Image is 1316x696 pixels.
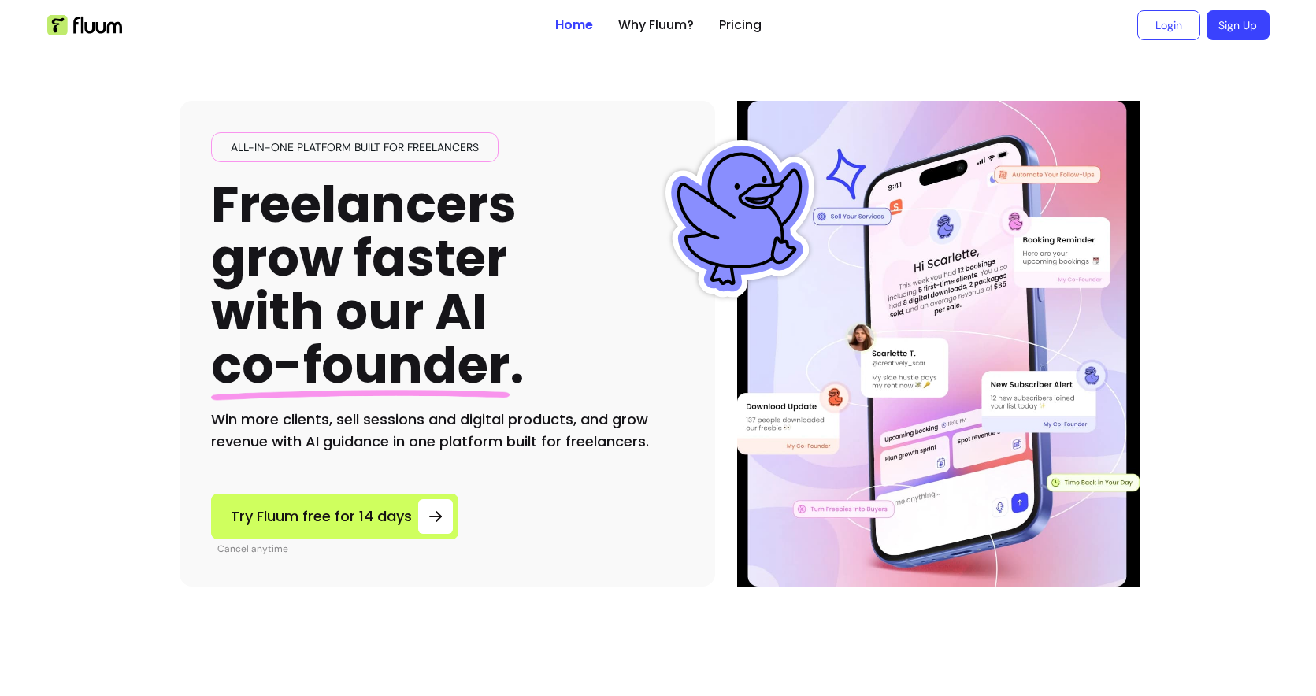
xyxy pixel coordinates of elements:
[740,101,1137,587] img: Illustration of Fluum AI Co-Founder on a smartphone, showing solo business performance insights s...
[211,178,525,393] h1: Freelancers grow faster with our AI .
[1207,10,1270,40] a: Sign Up
[555,16,593,35] a: Home
[47,15,122,35] img: Fluum Logo
[211,494,458,539] a: Try Fluum free for 14 days
[211,330,510,400] span: co-founder
[211,409,684,453] h2: Win more clients, sell sessions and digital products, and grow revenue with AI guidance in one pl...
[618,16,694,35] a: Why Fluum?
[217,542,458,555] p: Cancel anytime
[231,505,412,528] span: Try Fluum free for 14 days
[662,140,819,298] img: Fluum Duck sticker
[1137,10,1200,40] a: Login
[224,139,485,155] span: All-in-one platform built for freelancers
[719,16,762,35] a: Pricing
